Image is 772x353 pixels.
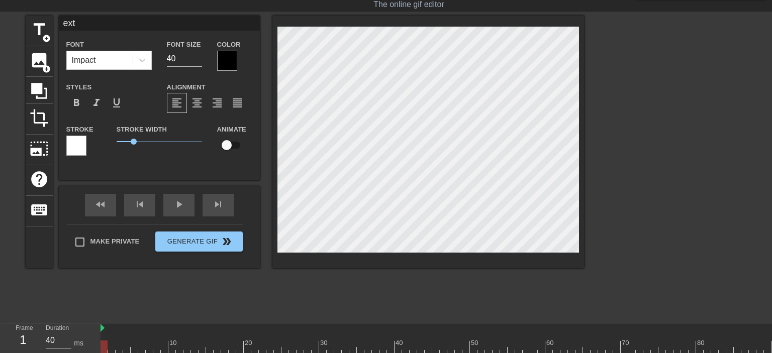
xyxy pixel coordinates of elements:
div: 1 [16,331,31,349]
div: 30 [320,338,329,348]
span: Generate Gif [159,236,238,248]
span: format_align_justify [231,97,243,109]
label: Color [217,40,241,50]
span: format_italic [90,97,103,109]
span: format_align_right [211,97,223,109]
span: image [30,51,49,70]
span: crop [30,108,49,128]
span: fast_rewind [94,198,107,210]
label: Alignment [167,82,206,92]
span: double_arrow [221,236,233,248]
span: help [30,170,49,189]
label: Font Size [167,40,201,50]
label: Stroke Width [117,125,167,135]
label: Animate [217,125,246,135]
div: 70 [622,338,631,348]
div: 60 [546,338,555,348]
span: skip_next [212,198,224,210]
span: skip_previous [134,198,146,210]
span: format_bold [70,97,82,109]
span: format_underline [111,97,123,109]
label: Styles [66,82,92,92]
div: Impact [72,54,96,66]
label: Font [66,40,84,50]
button: Generate Gif [155,231,242,252]
div: 10 [169,338,178,348]
div: 40 [396,338,405,348]
span: keyboard [30,200,49,219]
span: photo_size_select_large [30,139,49,158]
label: Duration [46,325,69,331]
span: Make Private [90,237,140,247]
span: format_align_left [171,97,183,109]
span: play_arrow [173,198,185,210]
div: 50 [471,338,480,348]
div: 80 [697,338,706,348]
div: 20 [245,338,254,348]
span: title [30,20,49,39]
span: format_align_center [191,97,203,109]
div: Frame [8,323,38,352]
span: add_circle [42,65,51,73]
div: ms [74,338,83,348]
span: add_circle [42,34,51,43]
label: Stroke [66,125,93,135]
